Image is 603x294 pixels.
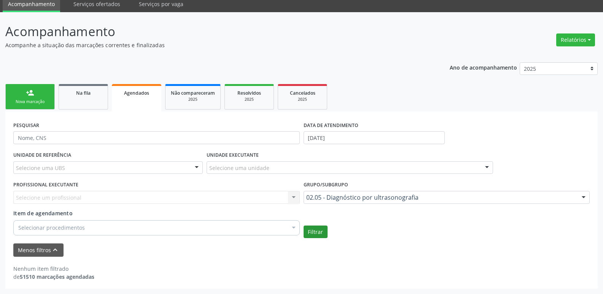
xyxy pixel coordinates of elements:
[283,97,321,102] div: 2025
[207,149,259,161] label: UNIDADE EXECUTANTE
[11,99,49,105] div: Nova marcação
[304,119,358,131] label: DATA DE ATENDIMENTO
[171,90,215,96] span: Não compareceram
[51,246,59,254] i: keyboard_arrow_up
[20,273,94,280] strong: 51510 marcações agendadas
[5,41,420,49] p: Acompanhe a situação das marcações correntes e finalizadas
[304,131,445,144] input: Selecione um intervalo
[13,179,78,191] label: PROFISSIONAL EXECUTANTE
[304,179,348,191] label: Grupo/Subgrupo
[304,226,328,238] button: Filtrar
[13,243,64,257] button: Menos filtroskeyboard_arrow_up
[26,89,34,97] div: person_add
[450,62,517,72] p: Ano de acompanhamento
[18,224,85,232] span: Selecionar procedimentos
[209,164,269,172] span: Selecione uma unidade
[237,90,261,96] span: Resolvidos
[124,90,149,96] span: Agendados
[13,273,94,281] div: de
[13,210,73,217] span: Item de agendamento
[5,22,420,41] p: Acompanhamento
[306,194,574,201] span: 02.05 - Diagnóstico por ultrasonografia
[13,149,71,161] label: UNIDADE DE REFERÊNCIA
[16,164,65,172] span: Selecione uma UBS
[76,90,91,96] span: Na fila
[13,119,39,131] label: PESQUISAR
[13,265,94,273] div: Nenhum item filtrado
[13,131,300,144] input: Nome, CNS
[230,97,268,102] div: 2025
[171,97,215,102] div: 2025
[290,90,315,96] span: Cancelados
[556,33,595,46] button: Relatórios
